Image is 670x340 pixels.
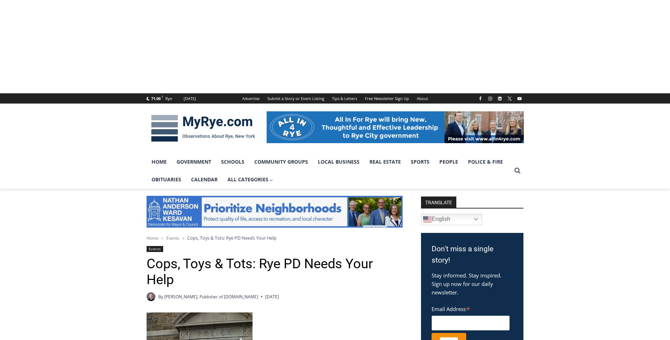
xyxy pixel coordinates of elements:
a: Linkedin [496,94,504,103]
a: X [505,94,514,103]
nav: Secondary Navigation [238,93,432,104]
a: Police & Fire [463,153,508,171]
span: All Categories [227,176,273,183]
a: Calendar [186,171,223,188]
a: Local Business [313,153,364,171]
button: View Search Form [511,164,524,177]
a: Events [166,235,179,241]
label: Email Address [432,302,510,315]
img: en [423,215,432,224]
a: About [413,93,432,104]
img: All in for Rye [267,111,524,143]
a: Real Estate [364,153,406,171]
h1: Cops, Toys & Tots: Rye PD Needs Your Help [147,256,403,288]
h3: Don't miss a single story! [432,244,513,266]
a: [PERSON_NAME], Publisher of [DOMAIN_NAME] [164,294,258,300]
span: By [158,293,163,300]
span: > [161,236,164,241]
a: Tips & Letters [328,93,361,104]
a: Home [147,235,159,241]
a: YouTube [515,94,524,103]
a: Obituaries [147,171,186,188]
a: Government [172,153,216,171]
a: Free Newsletter Sign Up [361,93,413,104]
a: Schools [216,153,249,171]
a: People [434,153,463,171]
a: Home [147,153,172,171]
a: Facebook [476,94,485,103]
a: Instagram [486,94,494,103]
nav: Breadcrumbs [147,234,403,241]
span: Cops, Toys & Tots: Rye PD Needs Your Help [187,235,277,241]
a: Author image [147,292,155,301]
nav: Primary Navigation [147,153,511,189]
div: Rye [165,95,172,102]
strong: TRANSLATE [421,197,456,208]
a: All Categories [223,171,278,188]
time: [DATE] [265,293,279,300]
a: Submit a Story or Event Listing [263,93,328,104]
a: Sports [406,153,434,171]
a: Events [147,246,163,252]
span: 71.06 [151,96,161,101]
span: F [162,95,163,99]
img: MyRye.com [147,110,260,147]
a: Advertise [238,93,263,104]
div: [DATE] [184,95,196,102]
p: Stay informed. Stay inspired. Sign up now for our daily newsletter. [432,271,513,297]
a: Community Groups [249,153,313,171]
a: English [421,214,482,225]
span: > [182,236,184,241]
